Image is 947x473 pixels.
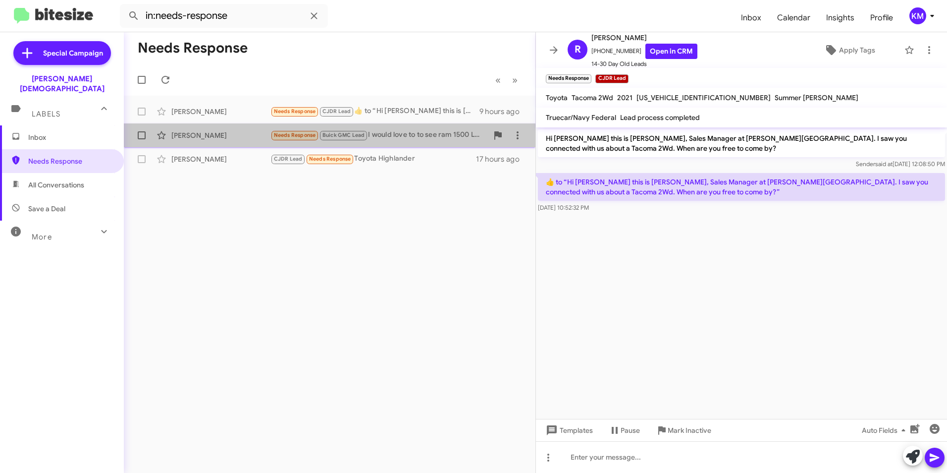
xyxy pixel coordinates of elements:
[636,93,771,102] span: [US_VEHICLE_IDENTIFICATION_NUMBER]
[495,74,501,86] span: «
[775,93,858,102] span: Summer [PERSON_NAME]
[512,74,518,86] span: »
[32,233,52,241] span: More
[875,160,893,168] span: said at
[591,32,697,44] span: [PERSON_NAME]
[538,173,945,201] p: ​👍​ to “ Hi [PERSON_NAME] this is [PERSON_NAME], Sales Manager at [PERSON_NAME][GEOGRAPHIC_DATA]....
[28,204,65,214] span: Save a Deal
[901,7,936,24] button: KM
[620,113,700,122] span: Lead process completed
[536,421,601,439] button: Templates
[862,3,901,32] a: Profile
[575,42,581,58] span: R
[322,108,351,115] span: CJDR Lead
[479,107,527,117] div: 9 hours ago
[13,41,111,65] a: Special Campaign
[544,421,593,439] span: Templates
[799,41,899,59] button: Apply Tags
[43,48,103,58] span: Special Campaign
[274,108,316,115] span: Needs Response
[28,180,84,190] span: All Conversations
[621,421,640,439] span: Pause
[270,106,479,117] div: ​👍​ to “ Hi [PERSON_NAME] this is [PERSON_NAME], Sales Manager at [PERSON_NAME][GEOGRAPHIC_DATA]....
[546,93,568,102] span: Toyota
[538,129,945,157] p: Hi [PERSON_NAME] this is [PERSON_NAME], Sales Manager at [PERSON_NAME][GEOGRAPHIC_DATA]. I saw yo...
[28,132,112,142] span: Inbox
[270,153,476,165] div: Toyota Highlander
[617,93,632,102] span: 2021
[28,156,112,166] span: Needs Response
[171,107,270,117] div: [PERSON_NAME]
[171,130,270,140] div: [PERSON_NAME]
[601,421,648,439] button: Pause
[489,70,507,90] button: Previous
[572,93,613,102] span: Tacoma 2Wd
[490,70,524,90] nav: Page navigation example
[818,3,862,32] a: Insights
[839,41,875,59] span: Apply Tags
[270,129,488,141] div: I would love to to see ram 1500 Laramie or limited with the rain box
[862,421,909,439] span: Auto Fields
[138,40,248,56] h1: Needs Response
[648,421,719,439] button: Mark Inactive
[120,4,328,28] input: Search
[274,132,316,138] span: Needs Response
[32,110,60,118] span: Labels
[595,74,628,83] small: CJDR Lead
[733,3,769,32] a: Inbox
[591,59,697,69] span: 14-30 Day Old Leads
[506,70,524,90] button: Next
[909,7,926,24] div: KM
[769,3,818,32] a: Calendar
[546,113,616,122] span: Truecar/Navy Federal
[591,44,697,59] span: [PHONE_NUMBER]
[476,154,527,164] div: 17 hours ago
[171,154,270,164] div: [PERSON_NAME]
[546,74,591,83] small: Needs Response
[309,156,351,162] span: Needs Response
[322,132,365,138] span: Buick GMC Lead
[856,160,945,168] span: Sender [DATE] 12:08:50 PM
[538,204,589,211] span: [DATE] 10:52:32 PM
[854,421,917,439] button: Auto Fields
[645,44,697,59] a: Open in CRM
[274,156,303,162] span: CJDR Lead
[668,421,711,439] span: Mark Inactive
